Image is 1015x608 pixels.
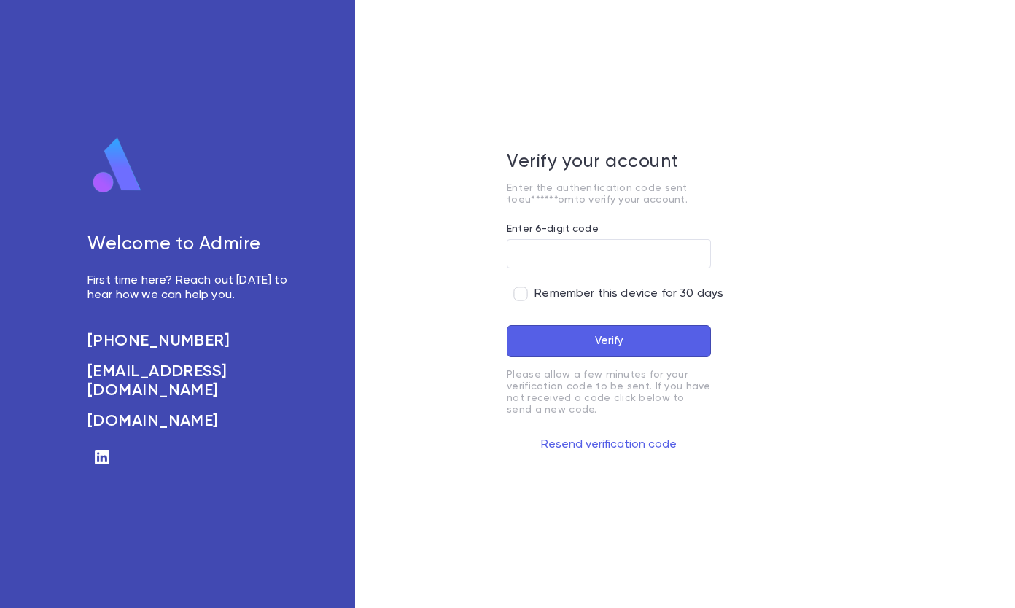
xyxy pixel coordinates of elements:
[87,136,147,195] img: logo
[87,273,297,303] p: First time here? Reach out [DATE] to hear how we can help you.
[87,234,297,256] h5: Welcome to Admire
[87,362,297,400] a: [EMAIL_ADDRESS][DOMAIN_NAME]
[507,152,711,174] h5: Verify your account
[507,182,711,206] p: Enter the authentication code sent to eu******om to verify your account.
[507,223,599,235] label: Enter 6-digit code
[507,433,711,456] button: Resend verification code
[87,332,297,351] a: [PHONE_NUMBER]
[534,287,723,301] span: Remember this device for 30 days
[507,369,711,416] p: Please allow a few minutes for your verification code to be sent. If you have not received a code...
[507,325,711,357] button: Verify
[87,412,297,431] a: [DOMAIN_NAME]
